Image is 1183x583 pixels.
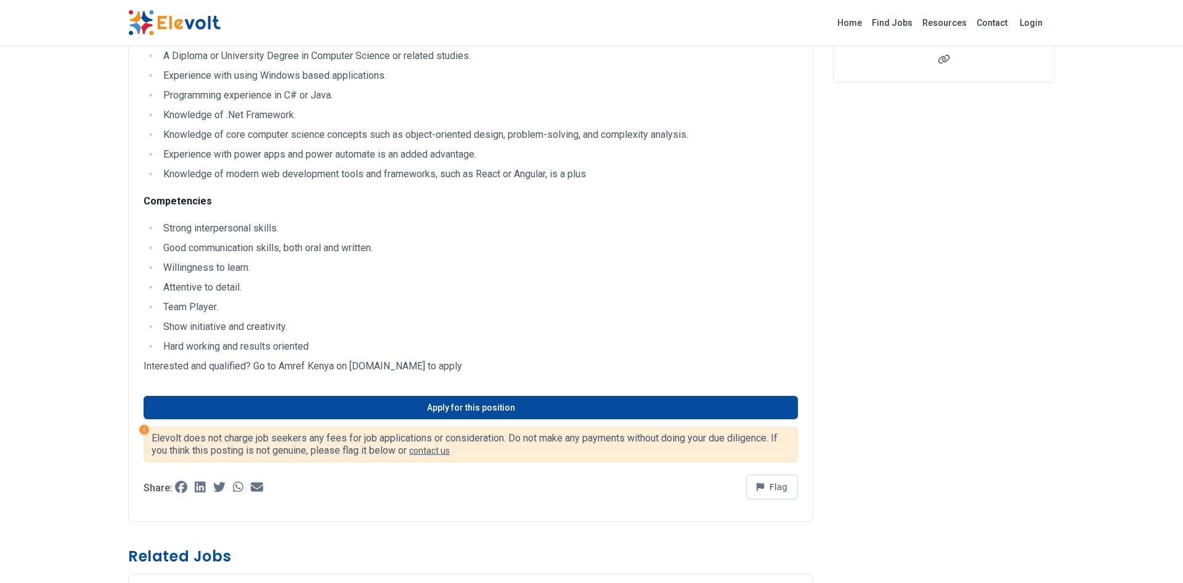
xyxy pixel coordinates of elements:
li: Willingness to learn. [160,260,798,275]
li: Experience with power apps and power automate is an added advantage. [160,147,798,162]
li: Knowledge of .Net Framework. [160,108,798,123]
p: Elevolt does not charge job seekers any fees for job applications or consideration. Do not make a... [152,432,790,457]
a: Resources [917,13,972,33]
strong: Competencies [144,195,212,207]
li: Team Player. [160,300,798,315]
li: Attentive to detail. [160,280,798,295]
li: Knowledge of core computer science concepts such as object-oriented design, problem-solving, and ... [160,127,798,142]
a: Apply for this position [144,396,798,419]
li: Good communication skills, both oral and written. [160,241,798,255]
p: Interested and qualified? Go to Amref Kenya on [DOMAIN_NAME] to apply [144,359,798,374]
img: Elevolt [128,10,221,36]
a: Contact [972,13,1012,33]
li: Programming experience in C# or Java. [160,88,798,103]
iframe: Advertisement [833,284,1055,457]
a: Home [832,13,867,33]
p: Share: [144,483,173,493]
a: contact us [409,446,450,456]
a: Login [1012,10,1050,35]
li: Strong interpersonal skills. [160,221,798,236]
li: Knowledge of modern web development tools and frameworks, such as React or Angular, is a plus [160,167,798,182]
li: Show initiative and creativity. [160,320,798,334]
a: Find Jobs [867,13,917,33]
li: A Diploma or University Degree in Computer Science or related studies. [160,49,798,63]
li: Hard working and results oriented [160,339,798,354]
h3: Related Jobs [128,547,813,566]
li: Experience with using Windows based applications. [160,68,798,83]
iframe: Advertisement [833,97,1055,270]
button: Flag [746,475,798,499]
iframe: Chat Widget [1121,524,1183,583]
